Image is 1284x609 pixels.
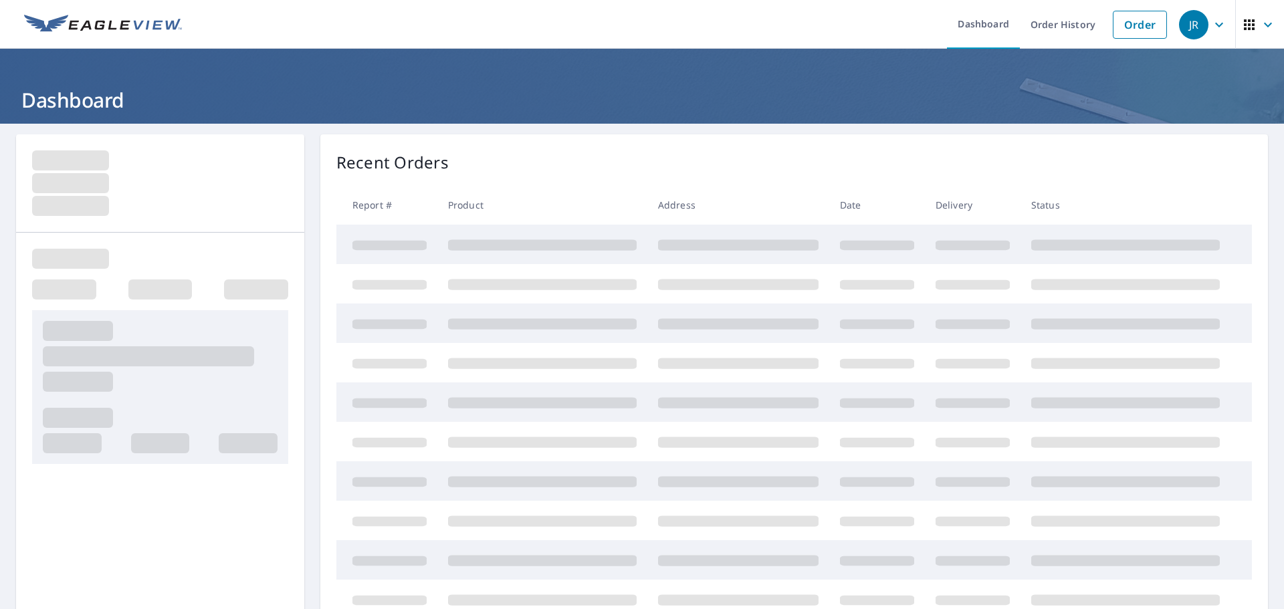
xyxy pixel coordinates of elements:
[24,15,182,35] img: EV Logo
[336,150,449,174] p: Recent Orders
[647,185,829,225] th: Address
[1179,10,1208,39] div: JR
[16,86,1268,114] h1: Dashboard
[829,185,925,225] th: Date
[1021,185,1230,225] th: Status
[925,185,1021,225] th: Delivery
[336,185,437,225] th: Report #
[437,185,647,225] th: Product
[1113,11,1167,39] a: Order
